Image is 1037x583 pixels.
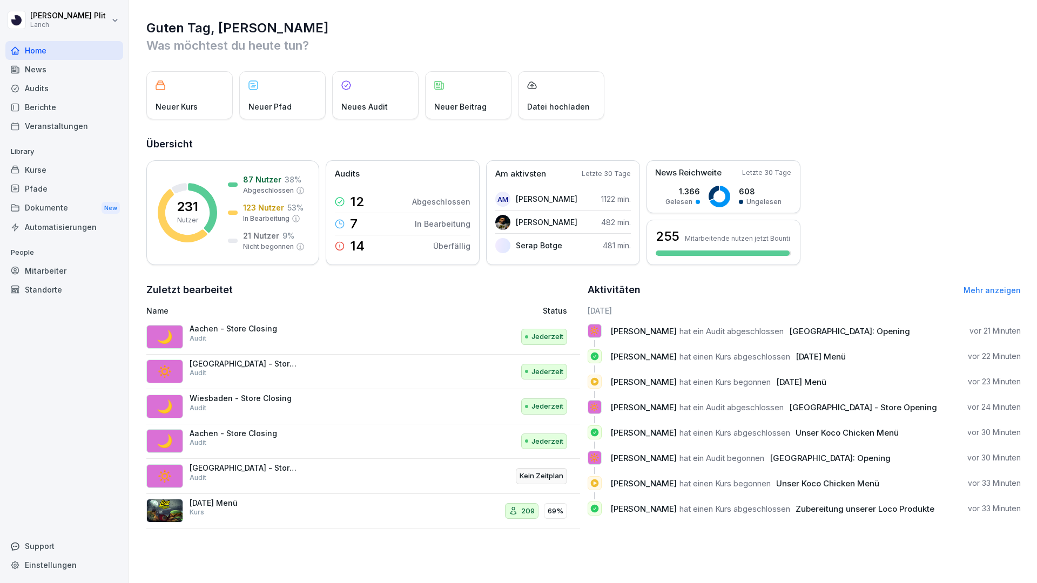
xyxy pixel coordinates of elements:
p: 🔆 [589,450,600,465]
span: [PERSON_NAME] [610,453,677,463]
p: Audit [190,368,206,378]
span: hat einen Kurs begonnen [679,377,771,387]
p: News Reichweite [655,167,722,179]
p: vor 23 Minuten [968,376,1021,387]
a: 🌙Aachen - Store ClosingAuditJederzeit [146,424,580,459]
p: 🔅 [589,399,600,415]
p: 🔅 [157,362,173,381]
span: hat ein Audit abgeschlossen [679,402,784,412]
h1: Guten Tag, [PERSON_NAME] [146,19,1021,37]
p: Audit [190,473,206,483]
div: New [102,202,120,214]
p: 87 Nutzer [243,174,281,185]
div: AM [495,192,510,207]
p: Letzte 30 Tage [582,169,631,179]
p: vor 33 Minuten [968,503,1021,514]
span: hat ein Audit abgeschlossen [679,326,784,336]
p: 14 [350,240,365,253]
span: [PERSON_NAME] [610,504,677,514]
span: [PERSON_NAME] [610,351,677,362]
p: 231 [177,200,198,213]
p: 🌙 [157,431,173,451]
p: Nicht begonnen [243,242,294,252]
p: Aachen - Store Closing [190,429,298,438]
p: People [5,244,123,261]
a: [DATE] MenüKurs20969% [146,494,580,529]
p: Abgeschlossen [412,196,470,207]
p: 🌙 [157,327,173,347]
span: Zubereitung unserer Loco Produkte [796,504,934,514]
a: Audits [5,79,123,98]
a: Pfade [5,179,123,198]
img: ec5nih0dud1r891humttpyeb.png [146,499,183,523]
p: 53 % [287,202,304,213]
p: Lanch [30,21,106,29]
a: Veranstaltungen [5,117,123,135]
p: Was möchtest du heute tun? [146,37,1021,54]
a: Berichte [5,98,123,117]
p: Ungelesen [746,197,782,207]
p: In Bearbeitung [415,218,470,229]
p: Mitarbeitende nutzen jetzt Bounti [685,234,790,242]
a: 🔅[GEOGRAPHIC_DATA] - Store OpeningAuditJederzeit [146,355,580,390]
p: 209 [521,506,535,517]
h2: Aktivitäten [588,282,641,297]
div: Kurse [5,160,123,179]
p: Audit [190,334,206,343]
p: Jederzeit [531,436,563,447]
p: Jederzeit [531,331,563,342]
a: Mehr anzeigen [964,286,1021,295]
p: Wiesbaden - Store Closing [190,394,298,403]
p: 7 [350,218,358,231]
span: hat einen Kurs abgeschlossen [679,504,790,514]
p: [GEOGRAPHIC_DATA] - Store Opening [190,359,298,369]
p: 9 % [282,230,294,241]
p: Neues Audit [341,101,388,112]
p: [PERSON_NAME] Plit [30,11,106,21]
a: News [5,60,123,79]
img: czp1xeqzgsgl3dela7oyzziw.png [495,215,510,230]
span: hat ein Audit begonnen [679,453,764,463]
p: 🔆 [589,323,600,338]
p: Jederzeit [531,367,563,377]
p: Aachen - Store Closing [190,324,298,334]
h2: Zuletzt bearbeitet [146,282,580,297]
p: Status [543,305,567,316]
a: Einstellungen [5,555,123,574]
div: Standorte [5,280,123,299]
h2: Übersicht [146,137,1021,152]
p: Gelesen [665,197,692,207]
p: Neuer Beitrag [434,101,487,112]
p: vor 21 Minuten [969,326,1021,336]
p: Serap Botge [516,240,562,251]
p: 38 % [285,174,301,185]
p: Kein Zeitplan [520,471,563,482]
p: [PERSON_NAME] [516,216,577,228]
p: Name [146,305,418,316]
p: Neuer Kurs [156,101,198,112]
p: vor 30 Minuten [967,452,1021,463]
p: Kurs [190,507,204,517]
p: 608 [739,186,782,197]
p: 21 Nutzer [243,230,279,241]
p: Audits [335,168,360,180]
p: Jederzeit [531,401,563,412]
p: Audit [190,403,206,413]
p: vor 30 Minuten [967,427,1021,438]
p: 12 [350,195,365,208]
p: 481 min. [603,240,631,251]
p: 69% [548,506,563,517]
span: [GEOGRAPHIC_DATA]: Opening [770,453,891,463]
p: 🔅 [157,466,173,486]
p: [DATE] Menü [190,498,298,508]
p: 1.366 [665,186,700,197]
p: Neuer Pfad [248,101,292,112]
span: [GEOGRAPHIC_DATA]: Opening [789,326,910,336]
p: [GEOGRAPHIC_DATA] - Store Opening [190,463,298,473]
span: [DATE] Menü [796,351,846,362]
p: 123 Nutzer [243,202,284,213]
